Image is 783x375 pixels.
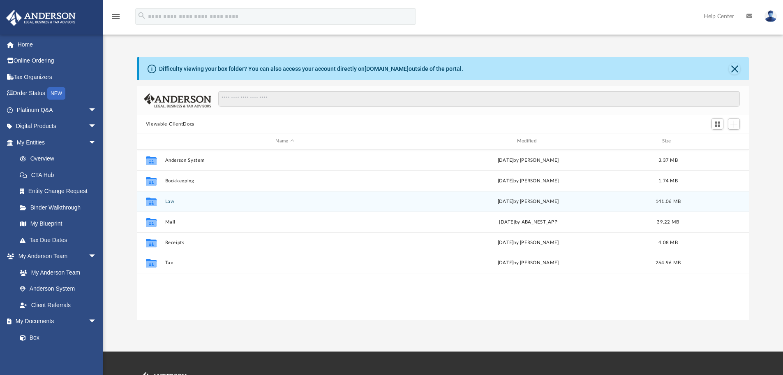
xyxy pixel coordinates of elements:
a: My Entitiesarrow_drop_down [6,134,109,151]
a: Overview [12,151,109,167]
a: CTA Hub [12,167,109,183]
div: Modified [408,137,648,145]
a: Client Referrals [12,297,105,313]
div: [DATE] by [PERSON_NAME] [408,156,648,164]
a: Tax Organizers [6,69,109,85]
div: grid [137,150,749,320]
a: My Blueprint [12,216,105,232]
span: 3.37 MB [658,158,678,162]
div: id [688,137,746,145]
a: Box [12,329,101,346]
button: Tax [165,260,404,266]
a: My Documentsarrow_drop_down [6,313,105,330]
a: Home [6,36,109,53]
a: Meeting Minutes [12,346,105,362]
span: arrow_drop_down [88,102,105,119]
div: Size [651,137,684,145]
div: NEW [47,87,65,100]
a: My Anderson Team [12,264,101,281]
img: Anderson Advisors Platinum Portal [4,10,78,26]
button: Anderson System [165,158,404,163]
a: Entity Change Request [12,183,109,200]
a: Binder Walkthrough [12,199,109,216]
span: arrow_drop_down [88,313,105,330]
span: 141.06 MB [656,199,681,203]
a: [DOMAIN_NAME] [365,65,409,72]
i: menu [111,12,121,21]
span: arrow_drop_down [88,118,105,135]
div: id [141,137,161,145]
span: 39.22 MB [657,219,679,224]
div: [DATE] by ABA_NEST_APP [408,218,648,226]
a: Digital Productsarrow_drop_down [6,118,109,135]
span: arrow_drop_down [88,248,105,265]
button: Law [165,199,404,204]
button: Viewable-ClientDocs [146,121,194,128]
div: [DATE] by [PERSON_NAME] [408,259,648,267]
button: Add [728,118,740,130]
span: 264.96 MB [656,261,681,265]
input: Search files and folders [218,91,740,107]
button: Close [729,63,740,75]
a: Online Ordering [6,53,109,69]
i: search [137,11,146,20]
a: Platinum Q&Aarrow_drop_down [6,102,109,118]
a: menu [111,16,121,21]
span: arrow_drop_down [88,134,105,151]
span: 4.08 MB [658,240,678,245]
a: My Anderson Teamarrow_drop_down [6,248,105,265]
div: [DATE] by [PERSON_NAME] [408,239,648,246]
button: Mail [165,219,404,225]
a: Tax Due Dates [12,232,109,248]
img: User Pic [765,10,777,22]
a: Anderson System [12,281,105,297]
a: Order StatusNEW [6,85,109,102]
button: Bookkeeping [165,178,404,184]
button: Switch to Grid View [711,118,724,130]
div: Name [164,137,404,145]
button: Receipts [165,240,404,245]
div: [DATE] by [PERSON_NAME] [408,177,648,184]
div: [DATE] by [PERSON_NAME] [408,198,648,205]
div: Difficulty viewing your box folder? You can also access your account directly on outside of the p... [159,65,463,73]
span: 1.74 MB [658,178,678,183]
